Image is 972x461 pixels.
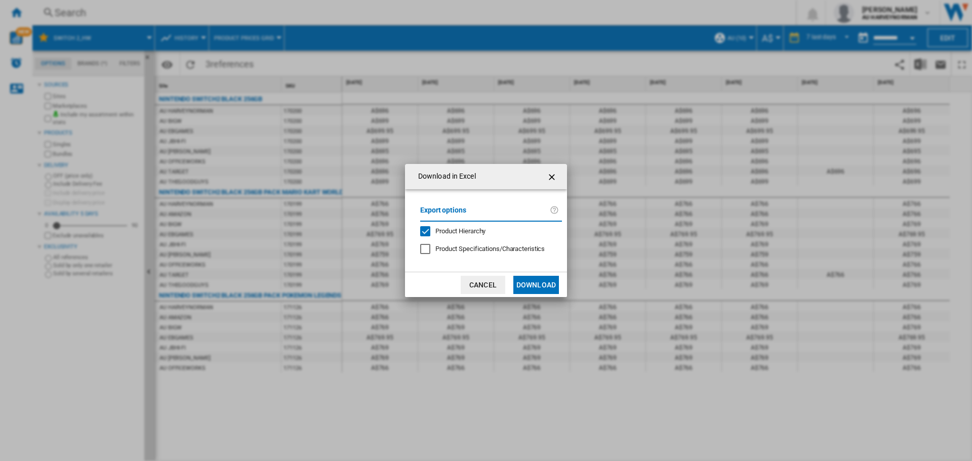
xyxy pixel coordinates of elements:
div: Only applies to Category View [435,244,545,254]
md-checkbox: Product Hierarchy [420,227,554,236]
h4: Download in Excel [413,172,476,182]
span: Product Specifications/Characteristics [435,245,545,253]
button: Download [513,276,559,294]
span: Product Hierarchy [435,227,485,235]
button: getI18NText('BUTTONS.CLOSE_DIALOG') [543,166,563,187]
label: Export options [420,204,550,223]
ng-md-icon: getI18NText('BUTTONS.CLOSE_DIALOG') [547,171,559,183]
button: Cancel [461,276,505,294]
